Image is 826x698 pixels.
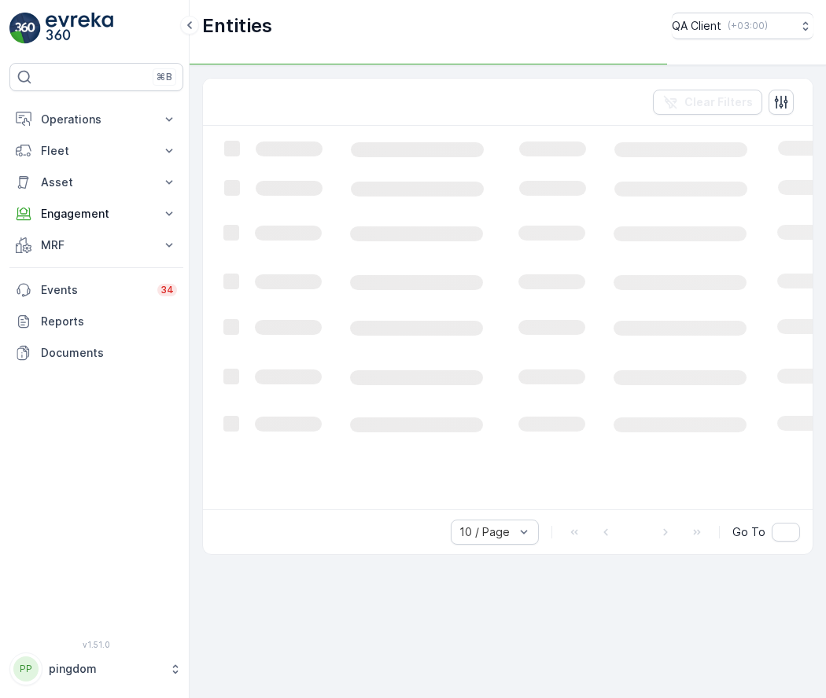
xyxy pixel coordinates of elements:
[684,94,753,110] p: Clear Filters
[9,104,183,135] button: Operations
[160,284,174,296] p: 34
[9,135,183,167] button: Fleet
[9,198,183,230] button: Engagement
[46,13,113,44] img: logo_light-DOdMpM7g.png
[9,274,183,306] a: Events34
[732,524,765,540] span: Go To
[653,90,762,115] button: Clear Filters
[672,13,813,39] button: QA Client(+03:00)
[202,13,272,39] p: Entities
[41,174,152,190] p: Asset
[9,652,183,685] button: PPpingdom
[41,237,152,253] p: MRF
[49,661,161,677] p: pingdom
[41,314,177,329] p: Reports
[41,345,177,361] p: Documents
[13,656,39,681] div: PP
[9,230,183,261] button: MRF
[9,167,183,198] button: Asset
[41,143,152,159] p: Fleet
[9,13,41,44] img: logo
[9,337,183,369] a: Documents
[157,71,172,83] p: ⌘B
[41,206,152,222] p: Engagement
[41,282,148,298] p: Events
[9,640,183,649] span: v 1.51.0
[672,18,721,34] p: QA Client
[41,112,152,127] p: Operations
[9,306,183,337] a: Reports
[728,20,768,32] p: ( +03:00 )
